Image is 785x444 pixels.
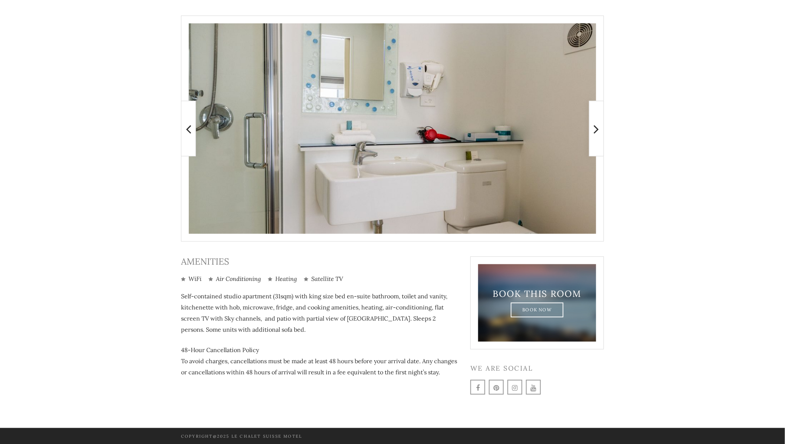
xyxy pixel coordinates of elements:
[470,364,604,372] h3: We are social
[208,275,261,283] li: Air Conditioning
[181,275,201,283] li: WiFi
[304,275,343,283] li: Satellite TV
[181,344,459,378] p: 48-Hour Cancellation Policy To avoid charges, cancellations must be made at least 48 hours before...
[511,302,564,317] a: Book Now
[491,289,583,299] h3: Book This Room
[181,291,459,335] p: Self-contained studio apartment (31sqm) with king size bed en-suite bathroom, toilet and vanity, ...
[181,433,387,440] p: Copyright@2025 Le Chalet suisse Motel
[181,256,459,267] h3: Amenities
[268,275,297,283] li: Heating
